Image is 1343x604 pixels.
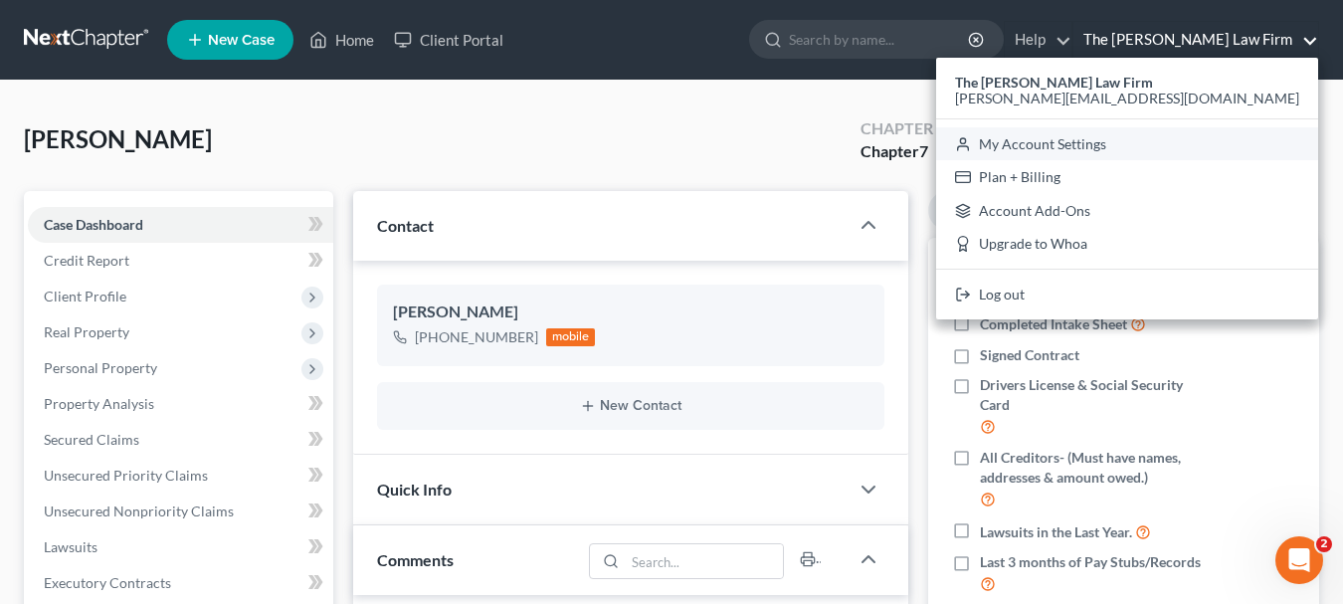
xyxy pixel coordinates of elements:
[44,431,139,448] span: Secured Claims
[44,503,234,519] span: Unsecured Nonpriority Claims
[980,552,1201,572] span: Last 3 months of Pay Stubs/Records
[377,480,452,499] span: Quick Info
[980,448,1205,488] span: All Creditors- (Must have names, addresses & amount owed.)
[44,395,154,412] span: Property Analysis
[955,90,1299,106] span: [PERSON_NAME][EMAIL_ADDRESS][DOMAIN_NAME]
[393,398,868,414] button: New Contact
[44,288,126,304] span: Client Profile
[928,191,996,230] a: Docs
[980,375,1205,415] span: Drivers License & Social Security Card
[1005,22,1071,58] a: Help
[24,124,212,153] span: [PERSON_NAME]
[980,522,1132,542] span: Lawsuits in the Last Year.
[44,538,97,555] span: Lawsuits
[936,194,1318,228] a: Account Add-Ons
[28,386,333,422] a: Property Analysis
[1316,536,1332,552] span: 2
[919,141,928,160] span: 7
[28,529,333,565] a: Lawsuits
[44,359,157,376] span: Personal Property
[44,467,208,484] span: Unsecured Priority Claims
[936,58,1318,319] div: The [PERSON_NAME] Law Firm
[384,22,513,58] a: Client Portal
[936,228,1318,262] a: Upgrade to Whoa
[44,323,129,340] span: Real Property
[28,207,333,243] a: Case Dashboard
[1073,22,1318,58] a: The [PERSON_NAME] Law Firm
[44,216,143,233] span: Case Dashboard
[546,328,596,346] div: mobile
[28,458,333,494] a: Unsecured Priority Claims
[789,21,971,58] input: Search by name...
[28,243,333,279] a: Credit Report
[980,314,1127,334] span: Completed Intake Sheet
[861,117,933,140] div: Chapter
[208,33,275,48] span: New Case
[28,565,333,601] a: Executory Contracts
[980,345,1079,365] span: Signed Contract
[28,422,333,458] a: Secured Claims
[936,278,1318,311] a: Log out
[955,74,1153,91] strong: The [PERSON_NAME] Law Firm
[415,327,538,347] div: [PHONE_NUMBER]
[861,140,933,163] div: Chapter
[393,301,868,324] div: [PERSON_NAME]
[1275,536,1323,584] iframe: Intercom live chat
[377,550,454,569] span: Comments
[625,544,783,578] input: Search...
[44,574,171,591] span: Executory Contracts
[299,22,384,58] a: Home
[44,252,129,269] span: Credit Report
[28,494,333,529] a: Unsecured Nonpriority Claims
[936,127,1318,161] a: My Account Settings
[377,216,434,235] span: Contact
[936,160,1318,194] a: Plan + Billing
